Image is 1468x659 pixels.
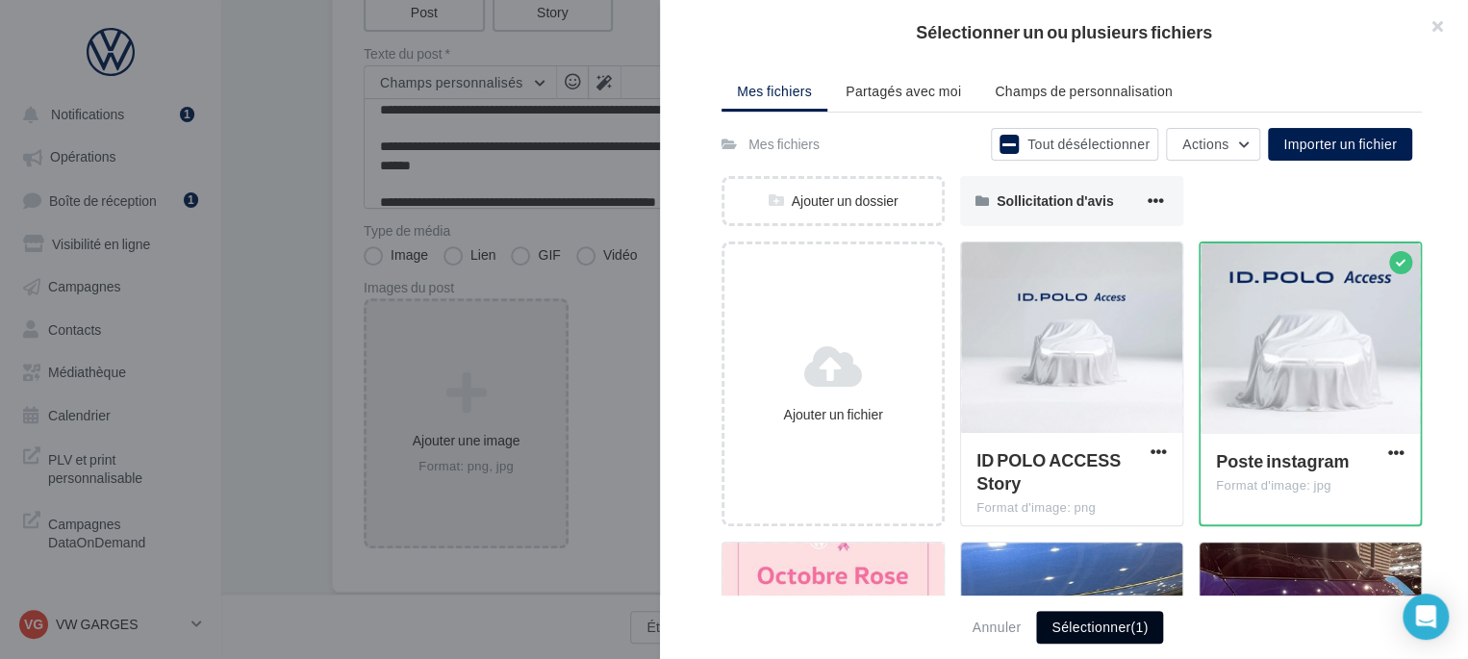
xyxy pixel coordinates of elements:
span: ID POLO ACCESS Story [976,449,1121,494]
button: Annuler [965,616,1029,639]
div: Format d'image: png [976,499,1167,517]
button: Tout désélectionner [991,128,1158,161]
span: Importer un fichier [1283,136,1397,152]
h2: Sélectionner un ou plusieurs fichiers [691,23,1437,40]
button: Importer un fichier [1268,128,1412,161]
div: Ajouter un fichier [732,405,934,424]
div: Format d'image: jpg [1216,477,1405,494]
div: Mes fichiers [748,135,820,154]
div: Ajouter un dossier [724,191,942,211]
span: Champs de personnalisation [995,83,1173,99]
span: Poste instagram [1216,450,1349,471]
span: Mes fichiers [737,83,812,99]
button: Sélectionner(1) [1036,611,1163,644]
span: Partagés avec moi [846,83,961,99]
div: Open Intercom Messenger [1403,594,1449,640]
span: Actions [1182,136,1228,152]
button: Actions [1166,128,1260,161]
span: Sollicitation d'avis [997,192,1113,209]
span: (1) [1130,619,1148,635]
